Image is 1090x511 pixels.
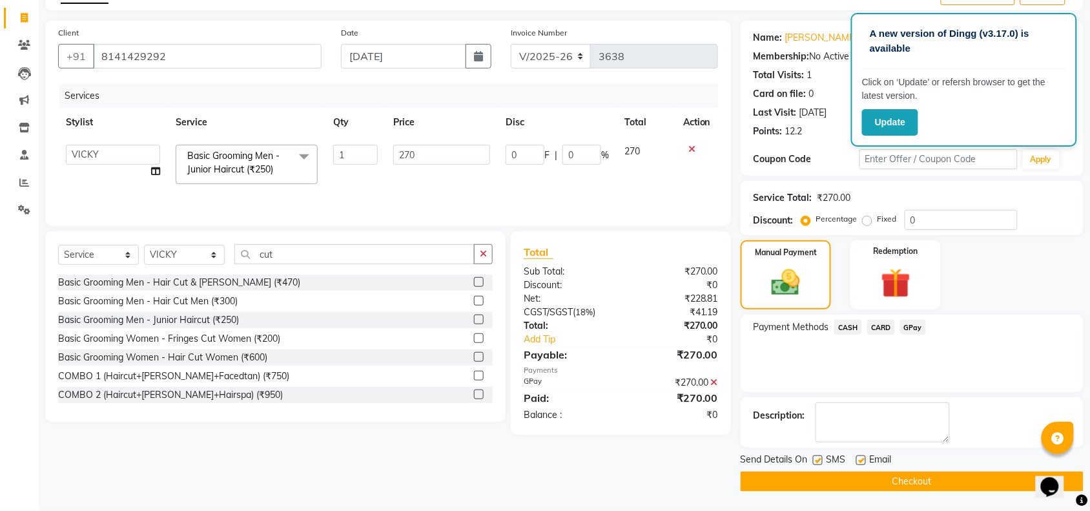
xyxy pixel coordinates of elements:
[872,265,920,302] img: _gift.svg
[514,278,621,292] div: Discount:
[58,44,94,68] button: +91
[575,307,593,317] span: 18%
[555,149,557,162] span: |
[867,320,895,335] span: CARD
[754,31,783,45] div: Name:
[878,213,897,225] label: Fixed
[809,87,814,101] div: 0
[386,108,498,137] th: Price
[621,278,728,292] div: ₹0
[514,265,621,278] div: Sub Total:
[617,108,675,137] th: Total
[234,244,475,264] input: Search or Scan
[754,191,812,205] div: Service Total:
[754,50,1071,63] div: No Active Membership
[524,245,553,259] span: Total
[862,76,1066,103] p: Click on ‘Update’ or refersh browser to get the latest version.
[754,409,805,422] div: Description:
[741,472,1084,492] button: Checkout
[799,106,827,120] div: [DATE]
[58,370,289,383] div: COMBO 1 (Haircut+[PERSON_NAME]+Facedtan) (₹750)
[754,87,807,101] div: Card on file:
[900,320,927,335] span: GPay
[58,276,300,289] div: Basic Grooming Men - Hair Cut & [PERSON_NAME] (₹470)
[514,390,621,406] div: Paid:
[859,149,1018,169] input: Enter Offer / Coupon Code
[514,376,621,390] div: GPay
[273,163,279,175] a: x
[93,44,322,68] input: Search by Name/Mobile/Email/Code
[621,390,728,406] div: ₹270.00
[544,149,550,162] span: F
[58,388,283,402] div: COMBO 2 (Haircut+[PERSON_NAME]+Hairspa) (₹950)
[675,108,718,137] th: Action
[870,26,1058,56] p: A new version of Dingg (v3.17.0) is available
[754,152,859,166] div: Coupon Code
[621,319,728,333] div: ₹270.00
[755,247,817,258] label: Manual Payment
[514,333,639,346] a: Add Tip
[58,295,238,308] div: Basic Grooming Men - Hair Cut Men (₹300)
[514,408,621,422] div: Balance :
[58,313,239,327] div: Basic Grooming Men - Junior Haircut (₹250)
[754,50,810,63] div: Membership:
[621,347,728,362] div: ₹270.00
[817,191,851,205] div: ₹270.00
[763,266,809,299] img: _cash.svg
[58,351,267,364] div: Basic Grooming Women - Hair Cut Women (₹600)
[754,106,797,120] div: Last Visit:
[325,108,386,137] th: Qty
[524,306,573,318] span: CGST/SGST
[514,306,621,319] div: ( )
[514,292,621,306] div: Net:
[834,320,862,335] span: CASH
[816,213,858,225] label: Percentage
[807,68,812,82] div: 1
[187,150,280,175] span: Basic Grooming Men - Junior Haircut (₹250)
[58,108,168,137] th: Stylist
[341,27,358,39] label: Date
[514,319,621,333] div: Total:
[498,108,617,137] th: Disc
[514,347,621,362] div: Payable:
[1036,459,1077,498] iframe: chat widget
[827,453,846,469] span: SMS
[741,453,808,469] span: Send Details On
[621,306,728,319] div: ₹41.19
[524,365,718,376] div: Payments
[754,125,783,138] div: Points:
[601,149,609,162] span: %
[621,265,728,278] div: ₹270.00
[754,320,829,334] span: Payment Methods
[511,27,567,39] label: Invoice Number
[754,68,805,82] div: Total Visits:
[1023,150,1060,169] button: Apply
[621,292,728,306] div: ₹228.81
[870,453,892,469] span: Email
[621,376,728,390] div: ₹270.00
[639,333,728,346] div: ₹0
[785,125,803,138] div: 12.2
[624,145,640,157] span: 270
[874,245,918,257] label: Redemption
[59,84,728,108] div: Services
[58,332,280,346] div: Basic Grooming Women - Fringes Cut Women (₹200)
[621,408,728,422] div: ₹0
[58,27,79,39] label: Client
[754,214,794,227] div: Discount:
[785,31,858,45] a: [PERSON_NAME]
[862,109,918,136] button: Update
[168,108,325,137] th: Service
